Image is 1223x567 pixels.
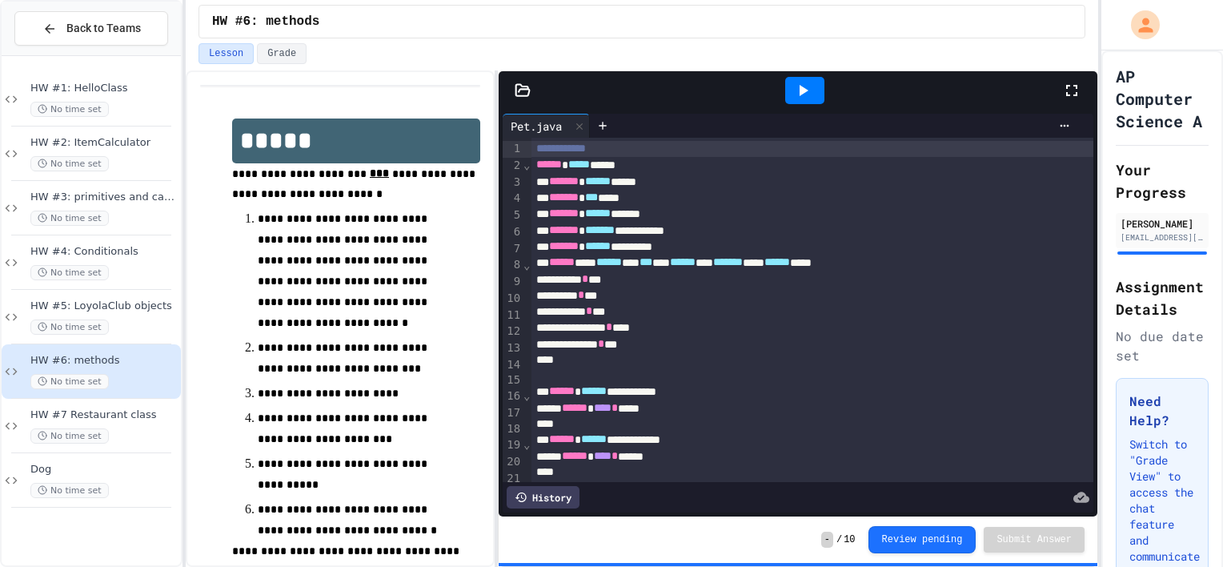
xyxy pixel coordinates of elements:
div: 6 [503,224,523,241]
h3: Need Help? [1129,392,1195,430]
button: Lesson [198,43,254,64]
div: 12 [503,324,523,340]
div: Pet.java [503,118,570,135]
span: HW #4: Conditionals [30,245,178,259]
div: 11 [503,308,523,324]
span: No time set [30,156,109,171]
div: [EMAIL_ADDRESS][DOMAIN_NAME] [1121,231,1204,243]
span: Submit Answer [996,533,1072,546]
div: 19 [503,437,523,454]
button: Grade [257,43,307,64]
span: HW #3: primitives and casting [30,191,178,204]
div: 21 [503,471,523,487]
span: Back to Teams [66,20,141,37]
div: Pet.java [503,114,590,138]
div: History [507,486,579,509]
span: Fold line [523,438,531,451]
div: 8 [503,257,523,274]
span: HW #6: methods [212,12,319,31]
div: No due date set [1116,327,1209,365]
h2: Your Progress [1116,159,1209,203]
span: HW #7 Restaurant class [30,408,178,422]
span: Fold line [523,159,531,171]
span: HW #6: methods [30,354,178,368]
h1: AP Computer Science A [1116,65,1209,132]
button: Submit Answer [984,527,1085,553]
span: Fold line [523,389,531,402]
div: 1 [503,141,523,158]
span: - [821,532,833,548]
div: 10 [503,291,523,308]
span: No time set [30,102,109,117]
div: 14 [503,357,523,373]
div: [PERSON_NAME] [1121,216,1204,231]
div: 9 [503,274,523,291]
span: No time set [30,483,109,498]
span: No time set [30,211,109,226]
span: Fold line [523,259,531,271]
span: HW #5: LoyolaClub objects [30,300,178,313]
span: No time set [30,320,109,335]
span: No time set [30,428,109,444]
div: 17 [503,405,523,422]
span: HW #1: HelloClass [30,82,178,95]
iframe: chat widget [1090,433,1207,501]
div: 5 [503,207,523,224]
button: Back to Teams [14,11,168,46]
div: 15 [503,372,523,388]
span: / [836,533,842,546]
div: 3 [503,175,523,191]
div: 20 [503,454,523,471]
iframe: chat widget [1156,503,1207,551]
span: No time set [30,374,109,389]
div: 16 [503,388,523,405]
button: Review pending [868,526,976,553]
div: 18 [503,421,523,437]
h2: Assignment Details [1116,275,1209,320]
div: 4 [503,191,523,207]
div: 13 [503,340,523,357]
span: Dog [30,463,178,477]
span: 10 [844,533,855,546]
span: No time set [30,265,109,280]
span: HW #2: ItemCalculator [30,136,178,150]
div: 2 [503,158,523,175]
div: 7 [503,241,523,258]
div: My Account [1114,6,1164,43]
